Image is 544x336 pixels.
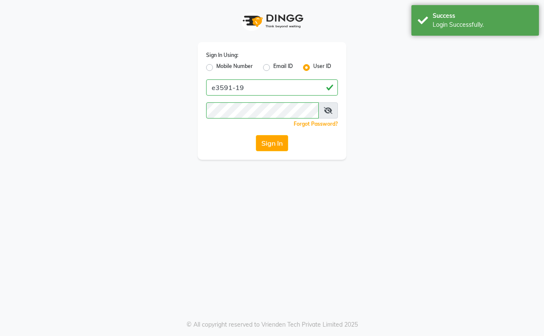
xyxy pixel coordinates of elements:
div: Success [433,11,533,20]
label: Email ID [273,62,293,73]
label: Mobile Number [216,62,253,73]
label: User ID [313,62,331,73]
label: Sign In Using: [206,51,238,59]
input: Username [206,79,338,96]
button: Sign In [256,135,288,151]
div: Login Successfully. [433,20,533,29]
img: logo1.svg [238,8,306,34]
a: Forgot Password? [294,121,338,127]
input: Username [206,102,319,119]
